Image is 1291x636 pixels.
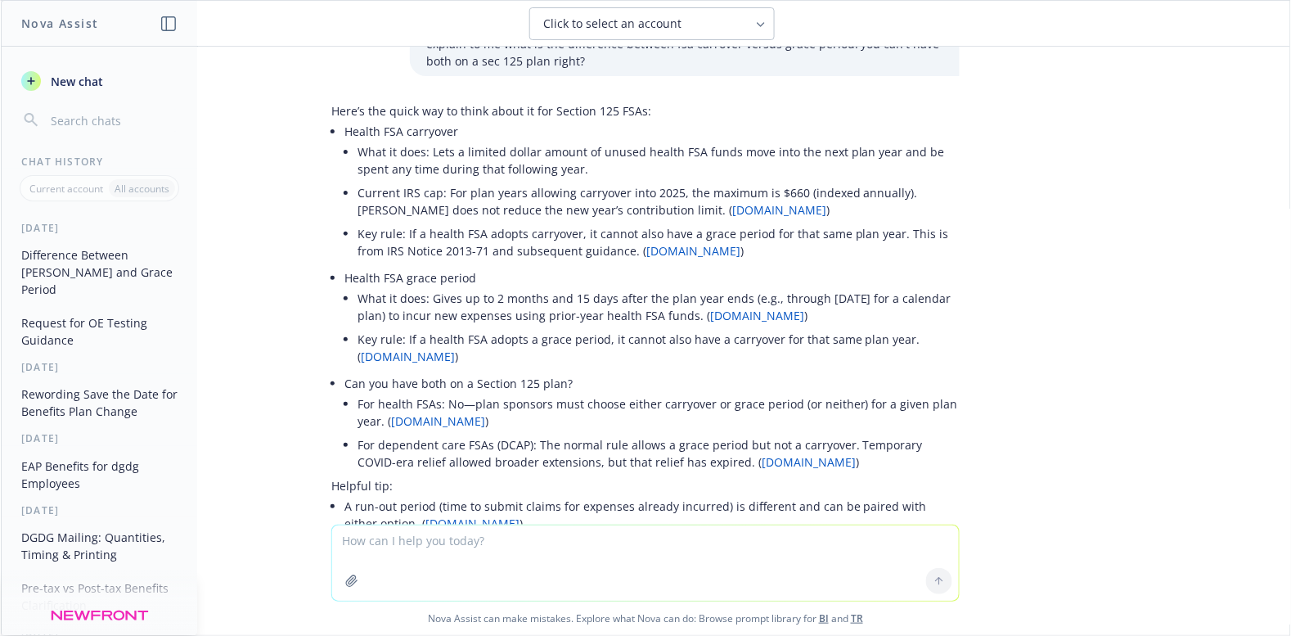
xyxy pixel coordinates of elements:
div: [DATE] [2,360,197,374]
li: For dependent care FSAs (DCAP): The normal rule allows a grace period but not a carryover. Tempor... [358,433,960,474]
button: Rewording Save the Date for Benefits Plan Change [15,381,184,425]
a: [DOMAIN_NAME] [361,349,455,364]
p: Helpful tip: [331,477,960,494]
div: [DATE] [2,503,197,517]
a: [DOMAIN_NAME] [732,202,826,218]
button: Pre-tax vs Post-tax Benefits Clarification [15,575,184,619]
li: What it does: Lets a limited dollar amount of unused health FSA funds move into the next plan yea... [358,140,960,181]
button: Click to select an account [529,7,775,40]
div: Chat History [2,155,197,169]
button: Request for OE Testing Guidance [15,309,184,354]
input: Search chats [47,109,178,132]
span: Nova Assist can make mistakes. Explore what Nova can do: Browse prompt library for and [7,602,1284,635]
p: Can you have both on a Section 125 plan? [344,375,960,392]
p: Current account [29,182,103,196]
li: A run-out period (time to submit claims for expenses already incurred) is different and can be pa... [344,494,960,535]
li: What it does: Gives up to 2 months and 15 days after the plan year ends (e.g., through [DATE] for... [358,286,960,327]
a: [DOMAIN_NAME] [425,516,520,531]
li: Current IRS cap: For plan years allowing carryover into 2025, the maximum is $660 (indexed annual... [358,181,960,222]
a: [DOMAIN_NAME] [762,454,856,470]
a: TR [851,611,863,625]
span: Click to select an account [543,16,681,32]
a: [DOMAIN_NAME] [710,308,804,323]
p: All accounts [115,182,169,196]
span: New chat [47,73,103,90]
a: BI [819,611,829,625]
p: Here’s the quick way to think about it for Section 125 FSAs: [331,102,960,120]
button: New chat [15,66,184,96]
button: DGDG Mailing: Quantities, Timing & Printing [15,524,184,568]
li: For health FSAs: No—plan sponsors must choose either carryover or grace period (or neither) for a... [358,392,960,433]
li: Key rule: If a health FSA adopts carryover, it cannot also have a grace period for that same plan... [358,222,960,263]
a: [DOMAIN_NAME] [391,413,485,429]
div: [DATE] [2,221,197,235]
h1: Nova Assist [21,15,98,32]
div: [DATE] [2,431,197,445]
button: Difference Between [PERSON_NAME] and Grace Period [15,241,184,303]
p: explain to me what is the difference between fsa carrover versus grace period. you can't have bot... [426,35,943,70]
button: EAP Benefits for dgdg Employees [15,453,184,497]
li: Key rule: If a health FSA adopts a grace period, it cannot also have a carryover for that same pl... [358,327,960,368]
a: [DOMAIN_NAME] [646,243,740,259]
p: Health FSA carryover [344,123,960,140]
p: Health FSA grace period [344,269,960,286]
